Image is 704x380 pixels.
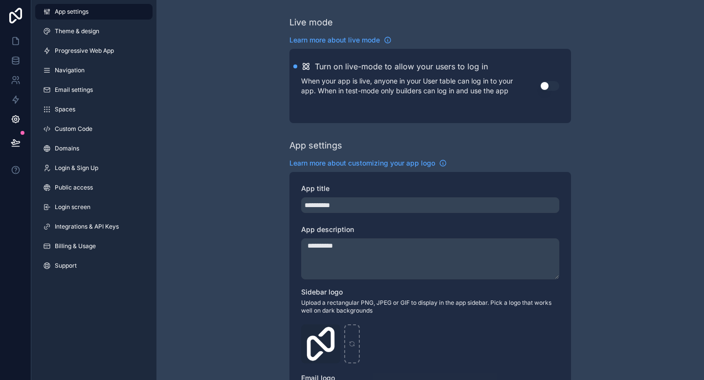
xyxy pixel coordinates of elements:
span: Learn more about live mode [289,35,380,45]
a: Login screen [35,199,153,215]
span: Email settings [55,86,93,94]
a: Billing & Usage [35,238,153,254]
a: Spaces [35,102,153,117]
span: App settings [55,8,88,16]
a: Email settings [35,82,153,98]
a: Progressive Web App [35,43,153,59]
a: Login & Sign Up [35,160,153,176]
span: Billing & Usage [55,242,96,250]
span: App description [301,225,354,233]
span: Progressive Web App [55,47,114,55]
span: Integrations & API Keys [55,223,119,231]
a: Support [35,258,153,274]
span: Login & Sign Up [55,164,98,172]
a: Learn more about customizing your app logo [289,158,447,168]
a: Navigation [35,63,153,78]
span: Public access [55,184,93,191]
span: Sidebar logo [301,288,343,296]
h2: Turn on live-mode to allow your users to log in [315,61,488,72]
span: Support [55,262,77,270]
span: Login screen [55,203,90,211]
span: Upload a rectangular PNG, JPEG or GIF to display in the app sidebar. Pick a logo that works well ... [301,299,559,315]
span: Domains [55,145,79,152]
a: Domains [35,141,153,156]
span: Learn more about customizing your app logo [289,158,435,168]
a: Public access [35,180,153,195]
span: Custom Code [55,125,92,133]
span: Theme & design [55,27,99,35]
div: App settings [289,139,342,152]
div: Live mode [289,16,333,29]
p: When your app is live, anyone in your User table can log in to your app. When in test-mode only b... [301,76,540,96]
a: Theme & design [35,23,153,39]
span: Spaces [55,106,75,113]
a: Integrations & API Keys [35,219,153,234]
a: App settings [35,4,153,20]
span: Navigation [55,66,85,74]
a: Learn more about live mode [289,35,392,45]
span: App title [301,184,330,192]
a: Custom Code [35,121,153,137]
